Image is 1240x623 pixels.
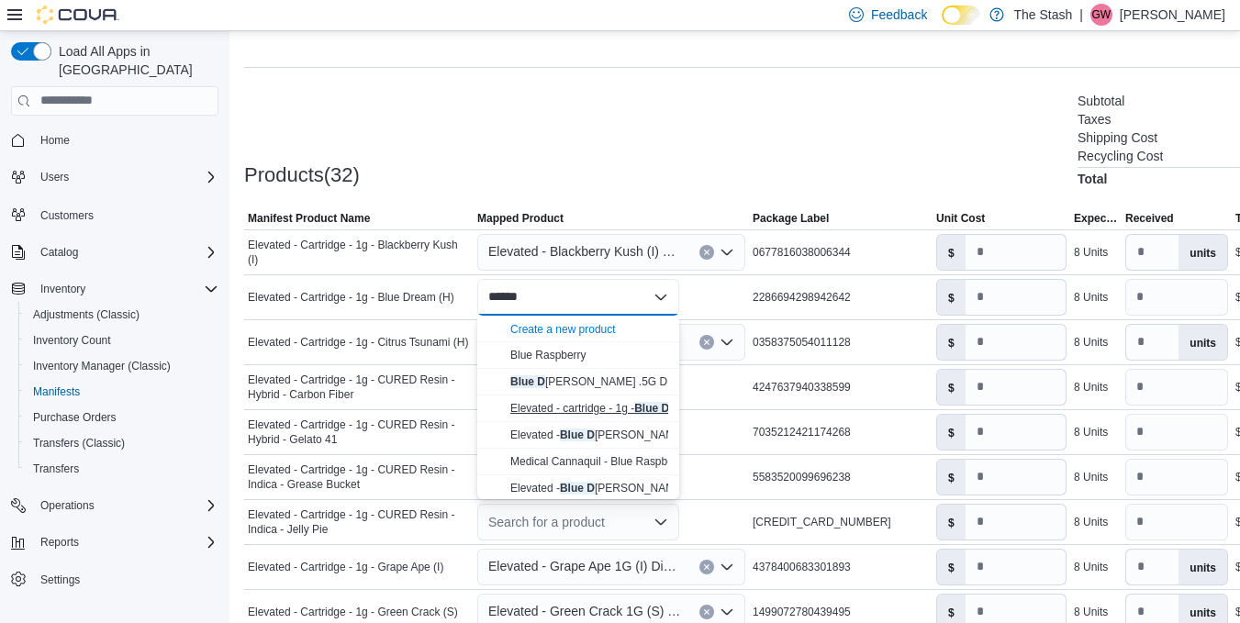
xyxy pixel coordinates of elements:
span: Elevated - Grape Ape 1G (I) Distillate Cartridge [488,555,681,577]
button: Medical Cannaquil - Blue Raspberry (I) 500MG [477,449,679,475]
div: Gary Whatley [1090,4,1112,26]
mark: Blue D [560,428,595,441]
label: $ [937,370,966,405]
a: Inventory Manager (Classic) [26,355,178,377]
div: 8 Units [1074,245,1108,260]
span: Catalog [33,241,218,263]
p: | [1079,4,1083,26]
button: Elevated - Blue Dream (H) 2G Disposable [477,422,679,449]
button: Elevated - Blue Dream (H) 1g Disposable [477,475,679,502]
span: Elevated - Cartridge - 1g - Blackberry Kush (I) [248,238,470,267]
span: Catalog [40,245,78,260]
button: Operations [33,495,102,517]
button: Adjustments (Classic) [18,302,226,328]
span: Transfers (Classic) [33,436,125,451]
span: Settings [33,568,218,591]
a: Inventory Count [26,329,118,351]
span: Elevated - cartridge - 1g - [PERSON_NAME] (H) [510,402,778,415]
span: Operations [33,495,218,517]
h6: Recycling Cost [1078,149,1163,163]
span: Elevated - Cartridge - 1g - CURED Resin - Hybrid - Carbon Fiber [248,373,470,402]
h4: Total [1078,172,1107,186]
span: Received [1125,211,1174,226]
label: $ [937,325,966,360]
span: Transfers (Classic) [26,432,218,454]
a: Transfers [26,458,86,480]
span: Elevated - Cartridge - 1g - CURED Resin - Indica - Grease Bucket [248,462,470,492]
span: Settings [40,573,80,587]
span: Inventory Manager (Classic) [33,359,171,373]
span: Operations [40,498,95,513]
button: Create a new product [510,322,616,337]
div: 8 Units [1074,560,1108,574]
span: 0677816038006344 [753,245,851,260]
button: Clear input [699,605,714,619]
span: 1499072780439495 [753,605,851,619]
span: Customers [40,208,94,223]
button: Users [4,164,226,190]
button: Users [33,166,76,188]
span: Inventory Count [33,333,111,348]
span: Inventory Count [26,329,218,351]
button: Blue Dream .5G Disposable [477,369,679,395]
div: 8 Units [1074,335,1108,350]
label: units [1179,235,1227,270]
span: Manifests [33,384,80,399]
span: Elevated - [PERSON_NAME] (H) 2G Disposable [510,428,778,441]
span: Reports [33,531,218,553]
p: [PERSON_NAME] [1120,4,1225,26]
button: Open list of options [720,335,734,350]
span: Purchase Orders [26,406,218,428]
mark: Blue D [510,375,545,388]
button: Inventory Manager (Classic) [18,353,226,379]
a: Manifests [26,381,87,403]
span: Home [40,133,70,148]
button: Home [4,127,226,153]
span: Elevated - Cartridge - 1g - Blue Dream (H) [248,290,454,305]
span: Manifest Product Name [248,211,370,226]
label: units [1179,325,1227,360]
button: Inventory [33,278,93,300]
span: Reports [40,535,79,550]
h6: Taxes [1078,112,1112,127]
input: Dark Mode [942,6,980,25]
span: Elevated - Blackberry Kush (I) 1G Distillate Cartridge [488,240,681,262]
span: 7035212421174268 [753,425,851,439]
button: Manifests [18,379,226,405]
label: $ [937,505,966,540]
button: Inventory [4,276,226,302]
span: Home [33,128,218,151]
span: Expected [1074,211,1118,226]
span: Purchase Orders [33,410,117,425]
span: Medical Cannaquil - Blue Raspberry (I) 500MG [510,455,739,468]
span: Manifests [26,381,218,403]
span: Transfers [26,458,218,480]
label: $ [937,280,966,315]
span: Inventory [33,278,218,300]
label: $ [937,550,966,584]
div: 8 Units [1074,425,1108,439]
div: 8 Units [1074,515,1108,529]
button: Close list of options [654,290,668,305]
div: 8 Units [1074,470,1108,484]
span: Inventory [40,282,85,296]
span: Inventory Manager (Classic) [26,355,218,377]
mark: Blue D [634,402,669,415]
button: Clear input [699,245,714,260]
mark: Blue D [560,482,595,495]
span: 4378400683301893 [753,560,851,574]
h3: Products(32) [244,164,360,186]
label: $ [937,235,966,270]
span: Elevated - [PERSON_NAME] (H) 1g Disposable [510,482,776,495]
span: Elevated - Cartridge - 1g - Citrus Tsunami (H) [248,335,469,350]
button: Transfers [18,456,226,482]
span: Elevated - Cartridge - 1g - Grape Ape (I) [248,560,443,574]
button: Clear input [699,335,714,350]
button: Catalog [4,239,226,265]
span: Elevated - Cartridge - 1g - CURED Resin - Indica - Jelly Pie [248,507,470,537]
span: Blue Raspberry [510,349,586,362]
button: Operations [4,493,226,518]
div: 8 Units [1074,290,1108,305]
span: 2286694298942642 [753,290,851,305]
